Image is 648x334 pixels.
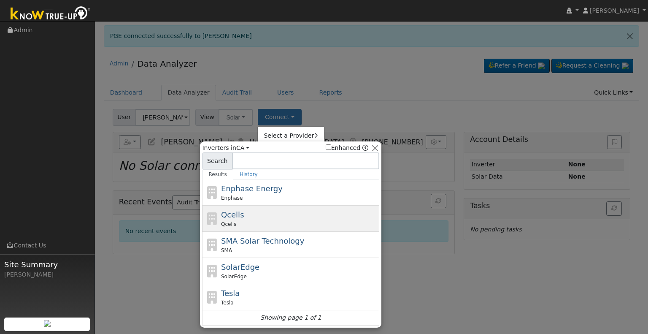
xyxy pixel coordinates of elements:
span: Enphase Energy [221,184,283,193]
span: Qcells [221,210,244,219]
span: SolarEdge [221,273,247,280]
img: Know True-Up [6,5,95,24]
a: History [233,169,264,179]
div: [PERSON_NAME] [4,270,90,279]
span: [PERSON_NAME] [590,7,639,14]
img: retrieve [44,320,51,327]
a: Enhanced Providers [362,144,368,151]
span: Site Summary [4,259,90,270]
span: Enphase [221,194,243,202]
i: Showing page 1 of 1 [260,313,321,322]
span: SolarEdge [221,263,259,272]
a: Select a Provider [258,130,324,141]
a: Results [202,169,233,179]
span: SMA Solar Technology [221,236,304,245]
span: Tesla [221,299,234,307]
span: Inverters in [202,144,249,152]
input: Enhanced [326,144,331,150]
span: Show enhanced providers [326,144,369,152]
span: Qcells [221,220,236,228]
span: SMA [221,247,232,254]
a: CA [236,144,249,151]
span: Search [202,152,232,169]
label: Enhanced [326,144,361,152]
span: Tesla [221,289,240,298]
